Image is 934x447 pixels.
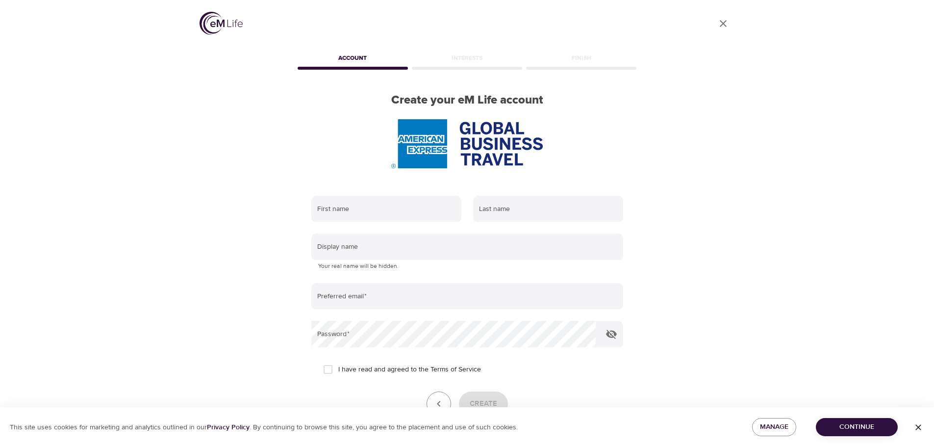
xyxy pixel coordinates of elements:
[816,418,898,436] button: Continue
[200,12,243,35] img: logo
[760,421,788,433] span: Manage
[824,421,890,433] span: Continue
[752,418,796,436] button: Manage
[207,423,250,432] a: Privacy Policy
[318,262,616,271] p: Your real name will be hidden.
[430,365,481,375] a: Terms of Service
[338,365,481,375] span: I have read and agreed to the
[296,93,639,107] h2: Create your eM Life account
[711,12,735,35] a: close
[391,119,542,168] img: AmEx%20GBT%20logo.png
